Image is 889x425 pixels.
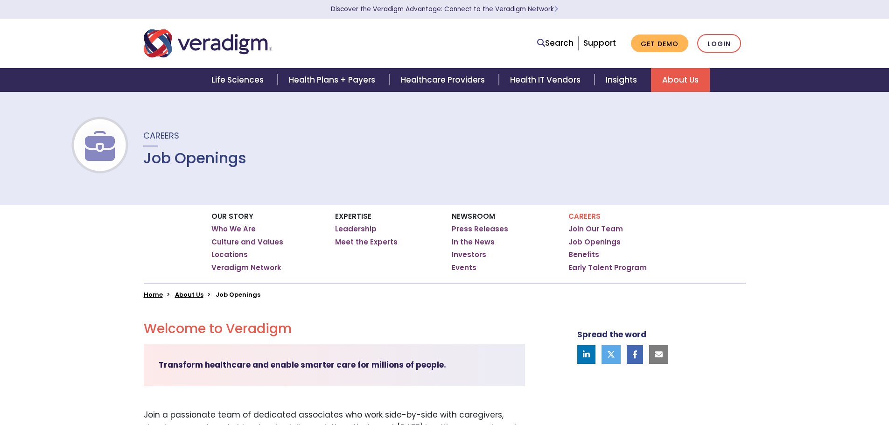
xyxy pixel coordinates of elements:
a: Early Talent Program [568,263,647,272]
strong: Spread the word [577,329,646,340]
h2: Welcome to Veradigm [144,321,525,337]
a: Life Sciences [200,68,278,92]
h1: Job Openings [143,149,246,167]
a: Locations [211,250,248,259]
a: Insights [595,68,651,92]
a: Veradigm Network [211,263,281,272]
a: Get Demo [631,35,688,53]
span: Learn More [554,5,558,14]
a: Press Releases [452,224,508,234]
a: Login [697,34,741,53]
a: Health IT Vendors [499,68,595,92]
span: Careers [143,130,179,141]
a: Benefits [568,250,599,259]
a: Meet the Experts [335,237,398,247]
a: Who We Are [211,224,256,234]
a: About Us [651,68,710,92]
a: Home [144,290,163,299]
a: Events [452,263,476,272]
a: Join Our Team [568,224,623,234]
strong: Transform healthcare and enable smarter care for millions of people. [159,359,446,370]
a: In the News [452,237,495,247]
a: Culture and Values [211,237,283,247]
a: Job Openings [568,237,621,247]
a: Health Plans + Payers [278,68,389,92]
a: Search [537,37,574,49]
img: Veradigm logo [144,28,272,59]
a: Healthcare Providers [390,68,499,92]
a: Discover the Veradigm Advantage: Connect to the Veradigm NetworkLearn More [331,5,558,14]
a: Investors [452,250,486,259]
a: About Us [175,290,203,299]
a: Leadership [335,224,377,234]
a: Support [583,37,616,49]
